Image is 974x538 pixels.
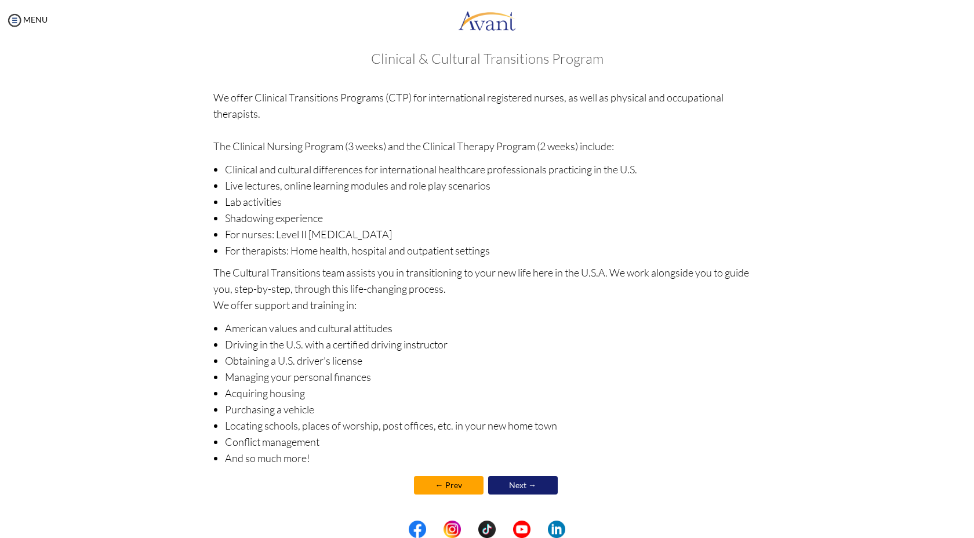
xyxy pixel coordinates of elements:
[414,476,484,495] a: ← Prev
[6,12,23,29] img: icon-menu.png
[6,14,48,24] a: MENU
[225,369,761,385] li: Managing your personal finances
[225,320,761,336] li: American values and cultural attitudes
[225,194,761,210] li: Lab activities
[225,177,761,194] li: Live lectures, online learning modules and role play scenarios
[488,476,558,495] a: Next →
[496,521,513,538] img: blank.png
[548,521,565,538] img: li.png
[225,434,761,450] li: Conflict management
[213,89,761,154] p: We offer Clinical Transitions Programs (CTP) for international registered nurses, as well as phys...
[530,521,548,538] img: blank.png
[225,210,761,226] li: Shadowing experience
[458,3,516,38] img: logo.png
[225,226,761,242] li: For nurses: Level II [MEDICAL_DATA]
[225,336,761,352] li: Driving in the U.S. with a certified driving instructor
[444,521,461,538] img: in.png
[213,264,761,313] p: The Cultural Transitions team assists you in transitioning to your new life here in the U.S.A. We...
[225,401,761,417] li: Purchasing a vehicle
[478,521,496,538] img: tt.png
[225,450,761,466] li: And so much more!
[225,161,761,177] li: Clinical and cultural differences for international healthcare professionals practicing in the U.S.
[225,385,761,401] li: Acquiring housing
[225,417,761,434] li: Locating schools, places of worship, post offices, etc. in your new home town
[409,521,426,538] img: fb.png
[513,521,530,538] img: yt.png
[225,242,761,259] li: For therapists: Home health, hospital and outpatient settings
[461,521,478,538] img: blank.png
[225,352,761,369] li: Obtaining a U.S. driver’s license
[426,521,444,538] img: blank.png
[213,51,761,66] h3: Clinical & Cultural Transitions Program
